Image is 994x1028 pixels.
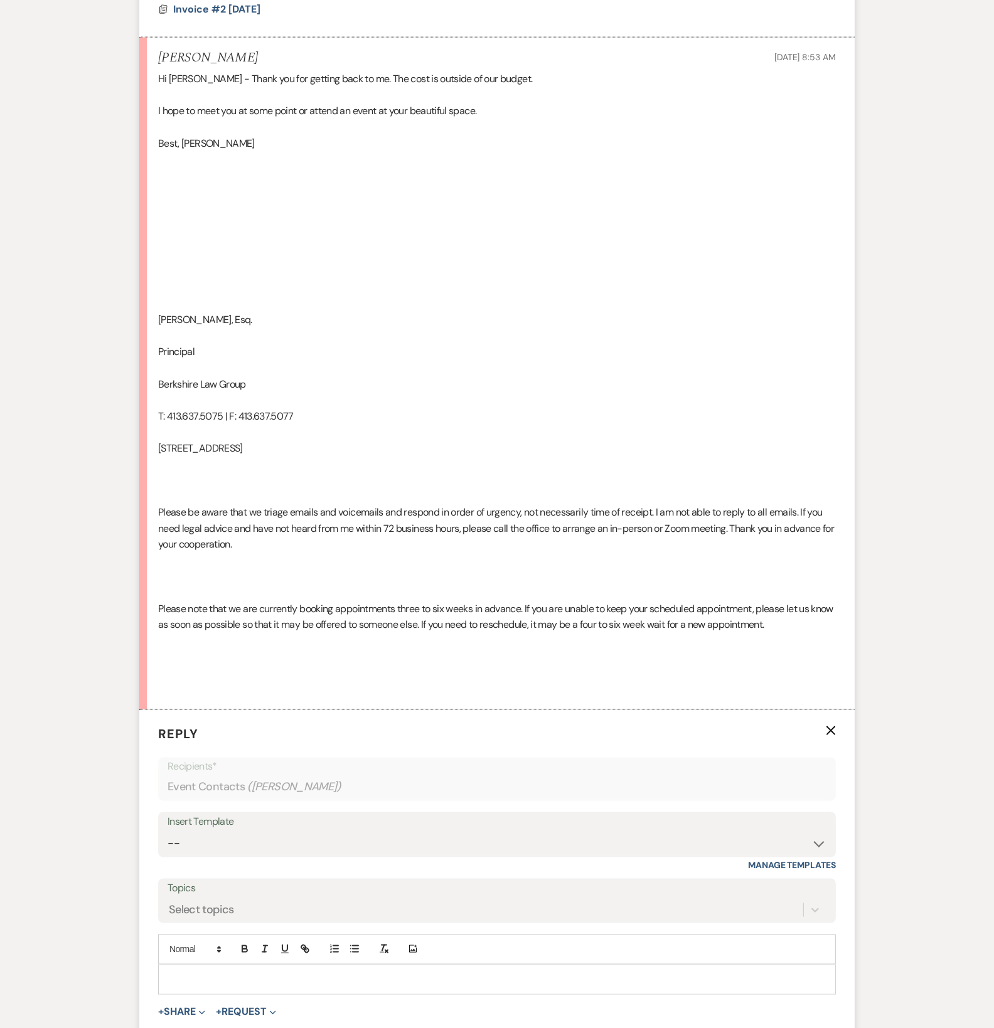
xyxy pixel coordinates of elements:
[158,1007,205,1017] button: Share
[158,1007,164,1017] span: +
[774,51,836,63] span: [DATE] 8:53 AM
[168,880,826,898] label: Topics
[158,50,258,66] h5: [PERSON_NAME]
[158,726,198,743] span: Reply
[247,779,341,796] span: ( [PERSON_NAME] )
[158,71,836,697] div: Hi [PERSON_NAME] - Thank you for getting back to me. The cost is outside of our budget. I hope to...
[168,775,826,800] div: Event Contacts
[168,759,826,775] p: Recipients*
[173,2,264,17] button: Invoice #2 [DATE]
[173,3,260,16] span: Invoice #2 [DATE]
[216,1007,222,1017] span: +
[748,860,836,871] a: Manage Templates
[216,1007,276,1017] button: Request
[169,901,234,918] div: Select topics
[168,813,826,832] div: Insert Template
